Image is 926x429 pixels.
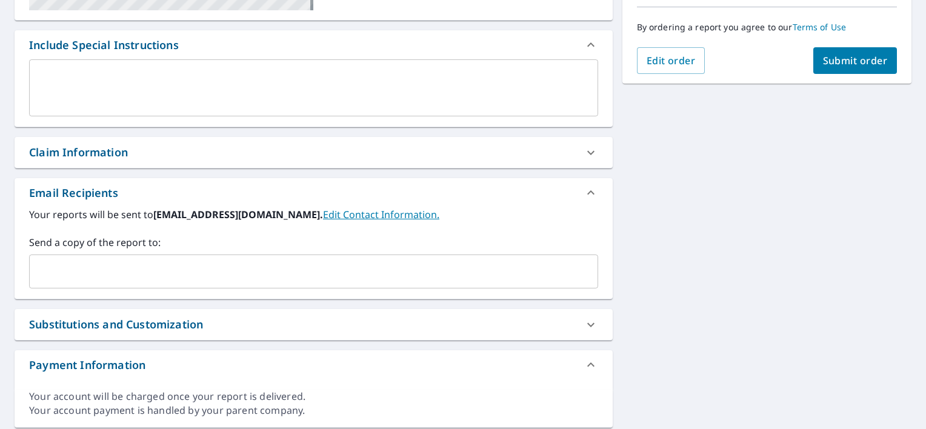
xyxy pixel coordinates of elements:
div: Your account will be charged once your report is delivered. [29,390,598,404]
span: Edit order [647,54,696,67]
div: Include Special Instructions [15,30,613,59]
button: Edit order [637,47,705,74]
div: Email Recipients [29,185,118,201]
a: EditContactInfo [323,208,439,221]
div: Claim Information [29,144,128,161]
label: Send a copy of the report to: [29,235,598,250]
div: Substitutions and Customization [15,309,613,340]
label: Your reports will be sent to [29,207,598,222]
button: Submit order [813,47,898,74]
b: [EMAIL_ADDRESS][DOMAIN_NAME]. [153,208,323,221]
div: Claim Information [15,137,613,168]
span: Submit order [823,54,888,67]
a: Terms of Use [793,21,847,33]
div: Payment Information [29,357,145,373]
div: Payment Information [15,350,613,379]
div: Email Recipients [15,178,613,207]
div: Substitutions and Customization [29,316,203,333]
div: Include Special Instructions [29,37,179,53]
div: Your account payment is handled by your parent company. [29,404,598,417]
p: By ordering a report you agree to our [637,22,897,33]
